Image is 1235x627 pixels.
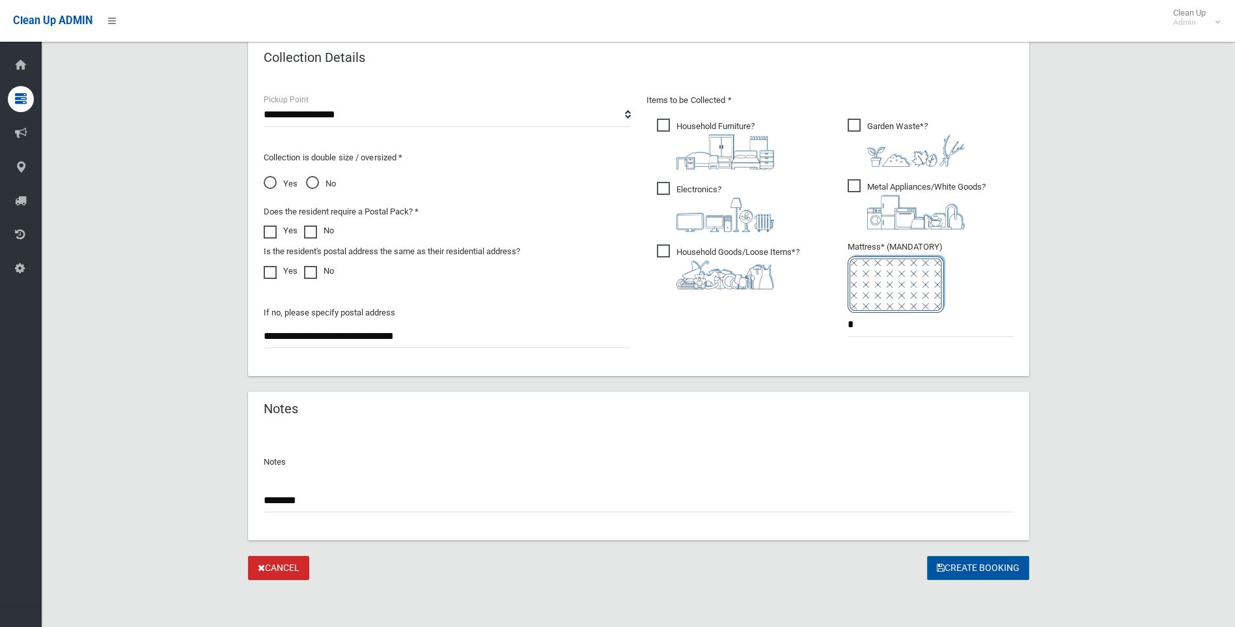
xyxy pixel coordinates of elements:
[676,197,774,232] img: 394712a680b73dbc3d2a6a3a7ffe5a07.png
[848,119,965,167] span: Garden Waste*
[304,263,334,279] label: No
[13,14,92,27] span: Clean Up ADMIN
[848,255,945,313] img: e7408bece873d2c1783593a074e5cb2f.png
[1173,18,1206,27] small: Admin
[867,134,965,167] img: 4fd8a5c772b2c999c83690221e5242e0.png
[676,121,774,169] i: ?
[676,247,799,289] i: ?
[248,45,381,70] header: Collection Details
[248,556,309,580] a: Cancel
[264,454,1014,470] p: Notes
[657,244,799,289] span: Household Goods/Loose Items*
[264,204,419,220] label: Does the resident require a Postal Pack? *
[264,244,520,259] label: Is the resident's postal address the same as their residential address?
[867,195,965,229] img: 36c1b0289cb1767239cdd3de9e694f19.png
[867,182,986,229] i: ?
[927,556,1029,580] button: Create Booking
[264,150,631,166] p: Collection is double size / oversized *
[264,176,298,192] span: Yes
[1167,8,1219,27] span: Clean Up
[867,121,965,167] i: ?
[676,260,774,289] img: b13cc3517677393f34c0a387616ef184.png
[304,223,334,239] label: No
[657,182,774,232] span: Electronics
[676,134,774,169] img: aa9efdbe659d29b613fca23ba79d85cb.png
[248,396,314,422] header: Notes
[848,242,1014,313] span: Mattress* (MANDATORY)
[657,119,774,169] span: Household Furniture
[264,263,298,279] label: Yes
[264,305,395,321] label: If no, please specify postal address
[306,176,336,192] span: No
[646,93,1014,108] p: Items to be Collected *
[676,184,774,232] i: ?
[848,179,986,229] span: Metal Appliances/White Goods
[264,223,298,239] label: Yes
